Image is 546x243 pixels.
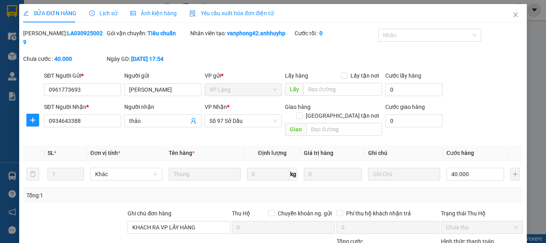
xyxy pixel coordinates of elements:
div: SĐT Người Nhận [44,102,121,111]
label: Cước giao hàng [385,104,425,110]
button: Close [504,4,527,26]
div: Ngày GD: [107,54,189,63]
span: Ảnh kiện hàng [130,10,177,16]
div: [PERSON_NAME]: [23,29,105,46]
span: VP Nhận [205,104,227,110]
span: [GEOGRAPHIC_DATA] tận nơi [303,111,382,120]
th: Ghi chú [365,145,443,161]
div: Gói vận chuyển: [107,29,189,38]
div: Người nhận [124,102,201,111]
span: edit [23,10,29,16]
span: Tên hàng [169,150,195,156]
span: Yêu cầu xuất hóa đơn điện tử [189,10,274,16]
span: clock-circle [89,10,95,16]
span: Phí thu hộ khách nhận trả [343,209,414,218]
span: picture [130,10,136,16]
b: 0 [319,30,323,36]
span: VP Láng [209,84,277,96]
button: delete [26,168,39,181]
span: kg [289,168,297,181]
div: Người gửi [124,71,201,80]
b: 40.000 [54,56,72,62]
input: 0 [304,168,361,181]
input: Ghi Chú [368,168,440,181]
input: Cước lấy hàng [385,83,442,96]
input: Dọc đường [303,83,382,96]
button: plus [510,168,520,181]
div: Chưa cước : [23,54,105,63]
span: Giá trị hàng [304,150,333,156]
div: Tổng: 1 [26,191,211,200]
span: Giao hàng [285,104,311,110]
img: icon [189,10,196,17]
div: Cước rồi : [295,29,377,38]
label: Cước lấy hàng [385,72,421,79]
button: plus [26,114,39,127]
span: Lấy [285,83,303,96]
b: vanphong42.anhhuyhp [227,30,285,36]
span: Chưa thu [446,221,518,233]
label: Ghi chú đơn hàng [128,210,171,217]
span: Khác [95,168,157,180]
span: close [512,12,519,18]
input: Ghi chú đơn hàng [128,221,230,234]
span: Cước hàng [446,150,474,156]
b: [DATE] 17:54 [131,56,163,62]
div: SĐT Người Gửi [44,71,121,80]
span: SỬA ĐƠN HÀNG [23,10,76,16]
div: Nhân viên tạo: [190,29,293,38]
span: Lấy hàng [285,72,308,79]
input: Cước giao hàng [385,114,442,127]
b: Tiêu chuẩn [147,30,176,36]
span: SL [48,150,54,156]
span: Lấy tận nơi [347,71,382,80]
span: Thu Hộ [232,210,250,217]
span: Định lượng [258,150,286,156]
span: user-add [190,118,197,124]
input: VD: Bàn, Ghế [169,168,241,181]
span: Chuyển khoản ng. gửi [275,209,335,218]
div: Trạng thái Thu Hộ [441,209,523,218]
span: plus [27,117,39,123]
span: Giao [285,123,306,136]
span: Đơn vị tính [90,150,120,156]
div: VP gửi [205,71,282,80]
input: Dọc đường [306,123,382,136]
span: Số 97 Sở Dầu [209,115,277,127]
span: Lịch sử [89,10,118,16]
